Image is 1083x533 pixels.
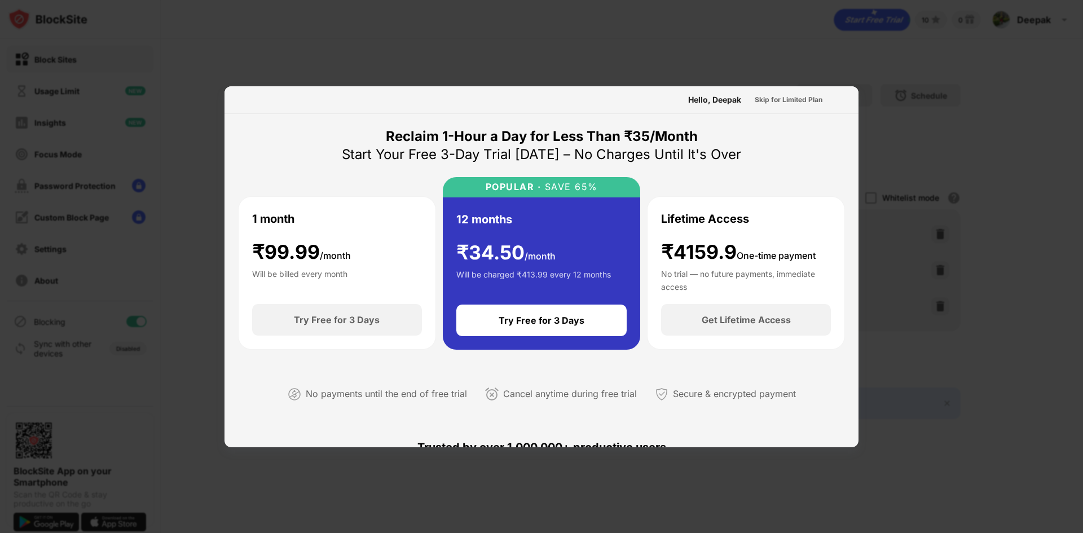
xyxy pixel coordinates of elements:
span: One-time payment [737,250,816,261]
div: ₹ 34.50 [456,241,556,265]
div: 12 months [456,211,512,228]
div: Cancel anytime during free trial [503,386,637,402]
div: Will be billed every month [252,268,347,290]
div: ₹4159.9 [661,241,816,264]
div: Try Free for 3 Days [294,314,380,325]
div: 1 month [252,210,294,227]
img: secured-payment [655,387,668,401]
span: /month [320,250,351,261]
div: Start Your Free 3-Day Trial [DATE] – No Charges Until It's Over [342,146,741,164]
img: cancel-anytime [485,387,499,401]
div: Try Free for 3 Days [499,315,584,326]
div: Lifetime Access [661,210,749,227]
div: Secure & encrypted payment [673,386,796,402]
div: ₹ 99.99 [252,241,351,264]
div: Get Lifetime Access [702,314,791,325]
img: not-paying [288,387,301,401]
div: POPULAR · [486,182,541,192]
div: Trusted by over 1,000,000+ productive users [238,420,845,474]
div: Hello, Deepak [688,95,741,104]
div: Will be charged ₹413.99 every 12 months [456,268,611,291]
span: /month [525,250,556,262]
div: Skip for Limited Plan [755,94,822,105]
div: No trial — no future payments, immediate access [661,268,831,290]
div: Reclaim 1-Hour a Day for Less Than ₹35/Month [386,127,698,146]
div: SAVE 65% [541,182,598,192]
div: No payments until the end of free trial [306,386,467,402]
